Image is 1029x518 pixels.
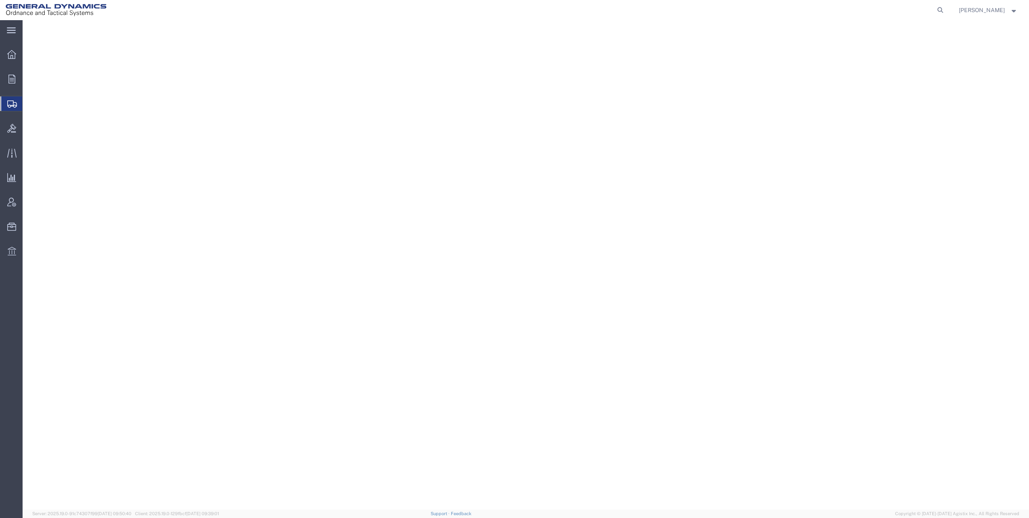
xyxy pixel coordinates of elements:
span: Server: 2025.19.0-91c74307f99 [32,511,131,516]
a: Support [431,511,451,516]
button: [PERSON_NAME] [958,5,1018,15]
span: [DATE] 09:39:01 [186,511,219,516]
img: logo [6,4,106,16]
span: Client: 2025.19.0-129fbcf [135,511,219,516]
a: Feedback [451,511,471,516]
span: [DATE] 09:50:40 [98,511,131,516]
span: Copyright © [DATE]-[DATE] Agistix Inc., All Rights Reserved [895,510,1019,517]
span: Timothy Kilraine [959,6,1005,15]
iframe: FS Legacy Container [23,20,1029,510]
